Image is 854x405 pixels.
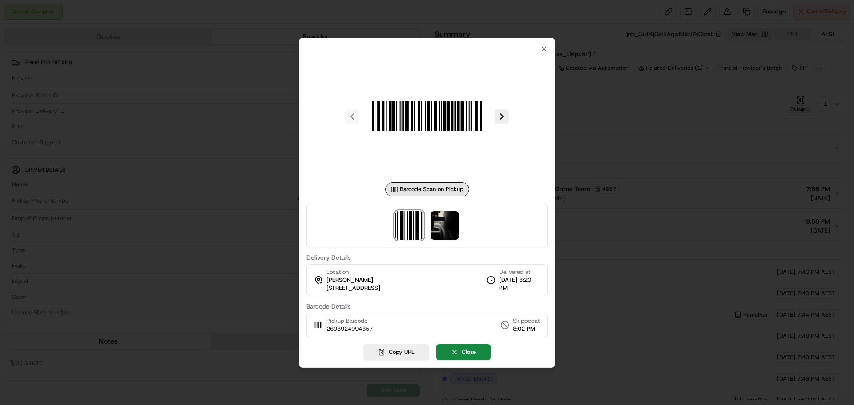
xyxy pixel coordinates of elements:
[513,325,540,333] span: 8:02 PM
[395,211,423,240] img: barcode_scan_on_pickup image
[363,344,429,360] button: Copy URL
[436,344,491,360] button: Close
[385,182,469,196] div: Barcode Scan on Pickup
[513,317,540,325] span: Skipped at
[306,254,548,261] label: Delivery Details
[326,325,373,333] span: 2698924994857
[326,276,373,284] span: [PERSON_NAME]
[499,268,540,276] span: Delivered at
[431,211,459,240] img: photo_proof_of_delivery image
[326,317,373,325] span: Pickup Barcode
[306,303,548,309] label: Barcode Details
[363,52,491,180] img: barcode_scan_on_pickup image
[499,276,540,292] span: [DATE] 8:20 PM
[326,268,349,276] span: Location
[326,284,380,292] span: [STREET_ADDRESS]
